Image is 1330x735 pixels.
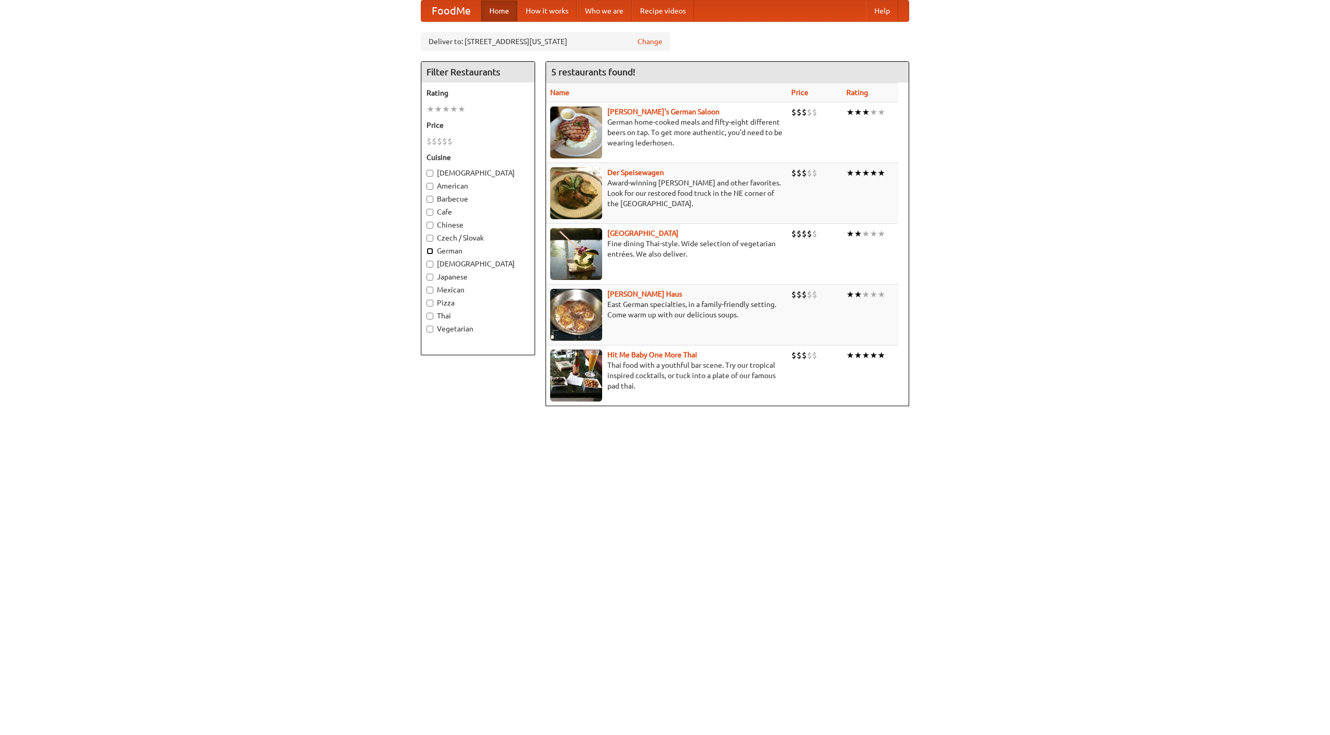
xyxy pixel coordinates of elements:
input: Chinese [427,222,433,229]
li: ★ [846,289,854,300]
li: ★ [877,350,885,361]
li: ★ [427,103,434,115]
li: $ [802,289,807,300]
li: ★ [854,289,862,300]
li: $ [807,167,812,179]
p: Award-winning [PERSON_NAME] and other favorites. Look for our restored food truck in the NE corne... [550,178,783,209]
input: American [427,183,433,190]
li: $ [812,350,817,361]
p: German home-cooked meals and fifty-eight different beers on tap. To get more authentic, you'd nee... [550,117,783,148]
li: ★ [862,350,870,361]
input: Pizza [427,300,433,306]
li: ★ [846,106,854,118]
label: Japanese [427,272,529,282]
li: $ [796,350,802,361]
li: ★ [458,103,465,115]
label: [DEMOGRAPHIC_DATA] [427,259,529,269]
a: Who we are [577,1,632,21]
li: $ [791,228,796,239]
li: ★ [870,350,877,361]
li: ★ [862,289,870,300]
li: ★ [846,228,854,239]
img: speisewagen.jpg [550,167,602,219]
li: ★ [434,103,442,115]
li: $ [807,228,812,239]
label: [DEMOGRAPHIC_DATA] [427,168,529,178]
li: ★ [846,167,854,179]
input: German [427,248,433,255]
li: $ [796,106,802,118]
li: $ [802,106,807,118]
li: $ [802,228,807,239]
li: $ [796,289,802,300]
li: ★ [450,103,458,115]
input: [DEMOGRAPHIC_DATA] [427,170,433,177]
a: [GEOGRAPHIC_DATA] [607,229,679,237]
li: $ [802,167,807,179]
li: $ [807,106,812,118]
input: Japanese [427,274,433,280]
img: esthers.jpg [550,106,602,158]
a: Change [637,36,662,47]
li: $ [802,350,807,361]
li: ★ [854,350,862,361]
li: ★ [854,167,862,179]
li: $ [432,136,437,147]
p: East German specialties, in a family-friendly setting. Come warm up with our delicious soups. [550,299,783,320]
li: ★ [870,106,877,118]
li: $ [791,167,796,179]
h5: Cuisine [427,152,529,163]
li: $ [812,167,817,179]
a: Hit Me Baby One More Thai [607,351,697,359]
li: $ [427,136,432,147]
a: How it works [517,1,577,21]
li: $ [791,289,796,300]
div: Deliver to: [STREET_ADDRESS][US_STATE] [421,32,670,51]
li: ★ [870,167,877,179]
a: Price [791,88,808,97]
li: $ [796,228,802,239]
li: $ [791,350,796,361]
a: Der Speisewagen [607,168,664,177]
label: Cafe [427,207,529,217]
a: [PERSON_NAME]'s German Saloon [607,108,720,116]
li: ★ [846,350,854,361]
input: Mexican [427,287,433,293]
a: Recipe videos [632,1,694,21]
li: $ [807,289,812,300]
a: Help [866,1,898,21]
li: $ [447,136,453,147]
input: Cafe [427,209,433,216]
li: $ [812,228,817,239]
label: Vegetarian [427,324,529,334]
li: $ [442,136,447,147]
input: Barbecue [427,196,433,203]
p: Fine dining Thai-style. Wide selection of vegetarian entrées. We also deliver. [550,238,783,259]
a: Name [550,88,569,97]
li: $ [812,106,817,118]
img: satay.jpg [550,228,602,280]
p: Thai food with a youthful bar scene. Try our tropical inspired cocktails, or tuck into a plate of... [550,360,783,391]
label: Barbecue [427,194,529,204]
input: Vegetarian [427,326,433,332]
li: ★ [877,106,885,118]
li: ★ [877,228,885,239]
input: [DEMOGRAPHIC_DATA] [427,261,433,268]
li: ★ [870,228,877,239]
a: [PERSON_NAME] Haus [607,290,682,298]
li: ★ [877,289,885,300]
a: Rating [846,88,868,97]
h5: Rating [427,88,529,98]
img: kohlhaus.jpg [550,289,602,341]
h4: Filter Restaurants [421,62,535,83]
label: Czech / Slovak [427,233,529,243]
li: ★ [442,103,450,115]
li: $ [796,167,802,179]
li: ★ [854,106,862,118]
label: German [427,246,529,256]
